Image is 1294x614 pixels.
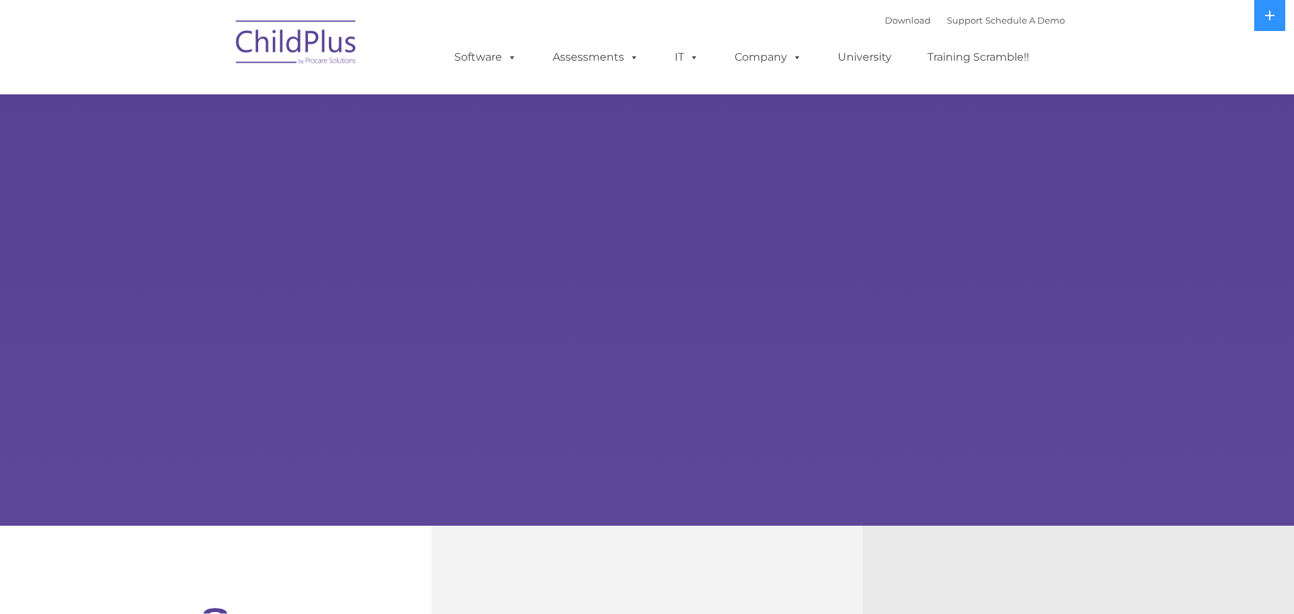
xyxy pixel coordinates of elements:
[441,44,530,71] a: Software
[539,44,652,71] a: Assessments
[824,44,905,71] a: University
[885,15,1065,26] font: |
[885,15,931,26] a: Download
[947,15,983,26] a: Support
[229,11,364,78] img: ChildPlus by Procare Solutions
[914,44,1043,71] a: Training Scramble!!
[985,15,1065,26] a: Schedule A Demo
[721,44,815,71] a: Company
[661,44,712,71] a: IT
